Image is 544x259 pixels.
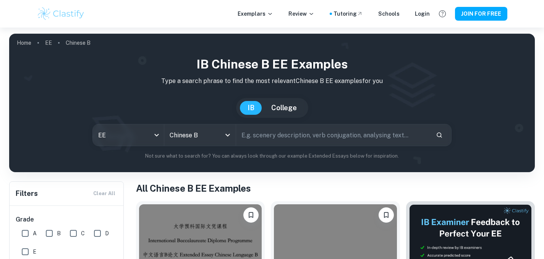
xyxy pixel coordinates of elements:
[238,10,273,18] p: Exemplars
[236,124,430,146] input: E.g. scenery description, verb conjugation, analysing text...
[415,10,430,18] a: Login
[379,207,394,223] button: Please log in to bookmark exemplars
[16,188,38,199] h6: Filters
[264,101,304,115] button: College
[288,10,314,18] p: Review
[136,181,535,195] h1: All Chinese B EE Examples
[81,229,85,238] span: C
[66,39,91,47] p: Chinese B
[93,124,164,146] div: EE
[15,55,529,73] h1: IB Chinese B EE examples
[105,229,109,238] span: D
[222,130,233,140] button: Open
[17,37,31,48] a: Home
[436,7,449,20] button: Help and Feedback
[37,6,85,21] img: Clastify logo
[455,7,507,21] button: JOIN FOR FREE
[16,215,118,224] h6: Grade
[243,207,259,223] button: Please log in to bookmark exemplars
[33,229,37,238] span: A
[334,10,363,18] a: Tutoring
[15,152,529,160] p: Not sure what to search for? You can always look through our example Extended Essays below for in...
[15,77,529,86] p: Type a search phrase to find the most relevant Chinese B EE examples for you
[57,229,61,238] span: B
[240,101,262,115] button: IB
[33,248,36,256] span: E
[378,10,400,18] a: Schools
[45,37,52,48] a: EE
[433,129,446,142] button: Search
[9,34,535,172] img: profile cover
